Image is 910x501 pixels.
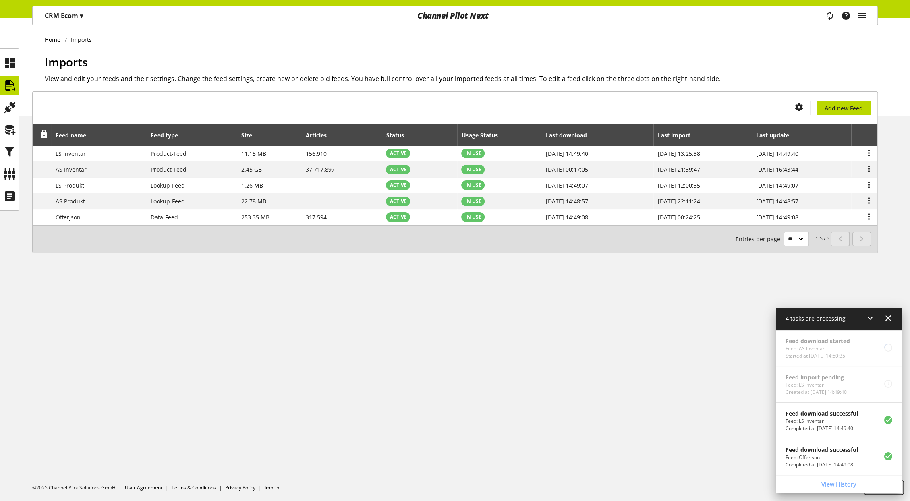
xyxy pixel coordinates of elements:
span: 11.15 MB [241,150,266,157]
span: [DATE] 14:49:08 [546,213,588,221]
span: [DATE] 13:25:38 [657,150,700,157]
span: [DATE] 21:39:47 [657,166,700,173]
span: [DATE] 12:00:35 [657,182,700,189]
a: Terms & Conditions [172,484,216,491]
span: Product-Feed [151,150,187,157]
p: Feed: LS Inventar [786,418,858,425]
span: [DATE] 14:48:57 [546,197,588,205]
span: LS Produkt [56,182,84,189]
span: ACTIVE [390,166,406,173]
span: 2.45 GB [241,166,262,173]
span: Imports [45,54,88,70]
span: AS Inventar [56,166,87,173]
p: Completed at Aug 20, 2025, 14:49:08 [786,461,858,468]
span: Product-Feed [151,166,187,173]
span: [DATE] 14:49:08 [756,213,798,221]
span: [DATE] 22:11:24 [657,197,700,205]
span: 22.78 MB [241,197,266,205]
span: IN USE [465,182,481,189]
span: [DATE] 14:49:07 [546,182,588,189]
a: Privacy Policy [225,484,255,491]
span: Unlock to reorder rows [40,130,48,139]
span: ACTIVE [390,150,406,157]
div: Last update [756,131,797,139]
span: IN USE [465,150,481,157]
span: [DATE] 00:24:25 [657,213,700,221]
span: ▾ [80,11,83,20]
span: 1.26 MB [241,182,263,189]
span: AS Produkt [56,197,85,205]
span: 37.717.897 [306,166,335,173]
span: Offerjson [56,213,81,221]
div: Status [386,131,412,139]
a: Home [45,35,65,44]
span: 156.910 [306,150,327,157]
div: Size [241,131,260,139]
p: CRM Ecom [45,11,83,21]
span: - [306,197,308,205]
span: IN USE [465,198,481,205]
a: Add new Feed [817,101,871,115]
span: [DATE] 16:43:44 [756,166,798,173]
span: [DATE] 14:49:40 [756,150,798,157]
div: Feed name [56,131,94,139]
span: ACTIVE [390,182,406,189]
div: Unlock to reorder rows [37,130,48,140]
span: [DATE] 14:49:07 [756,182,798,189]
span: [DATE] 14:48:57 [756,197,798,205]
div: Feed type [151,131,186,139]
div: Usage Status [461,131,506,139]
span: 317.594 [306,213,327,221]
span: Lookup-Feed [151,182,185,189]
span: [DATE] 00:17:05 [546,166,588,173]
div: Last download [546,131,595,139]
a: Feed download successfulFeed: LS InventarCompleted at [DATE] 14:49:40 [776,403,902,439]
span: 4 tasks are processing [786,315,846,322]
a: Feed download successfulFeed: OfferjsonCompleted at [DATE] 14:49:08 [776,439,902,475]
small: 1-5 / 5 [736,232,829,246]
span: IN USE [465,166,481,173]
p: Feed download successful [786,409,858,418]
nav: main navigation [32,6,878,25]
p: Feed: Offerjson [786,454,858,461]
span: ACTIVE [390,213,406,221]
span: View History [821,480,856,489]
div: Articles [306,131,335,139]
span: Lookup-Feed [151,197,185,205]
span: IN USE [465,213,481,221]
div: Last import [657,131,698,139]
span: [DATE] 14:49:40 [546,150,588,157]
li: ©2025 Channel Pilot Solutions GmbH [32,484,125,491]
span: LS Inventar [56,150,86,157]
span: 253.35 MB [241,213,269,221]
a: User Agreement [125,484,162,491]
span: ACTIVE [390,198,406,205]
h2: View and edit your feeds and their settings. Change the feed settings, create new or delete old f... [45,74,878,83]
a: View History [777,477,900,491]
p: Feed download successful [786,445,858,454]
span: Add new Feed [825,104,863,112]
span: Entries per page [736,235,784,243]
p: Completed at Aug 20, 2025, 14:49:40 [786,425,858,432]
span: - [306,182,308,189]
span: Data-Feed [151,213,178,221]
a: Imprint [265,484,281,491]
